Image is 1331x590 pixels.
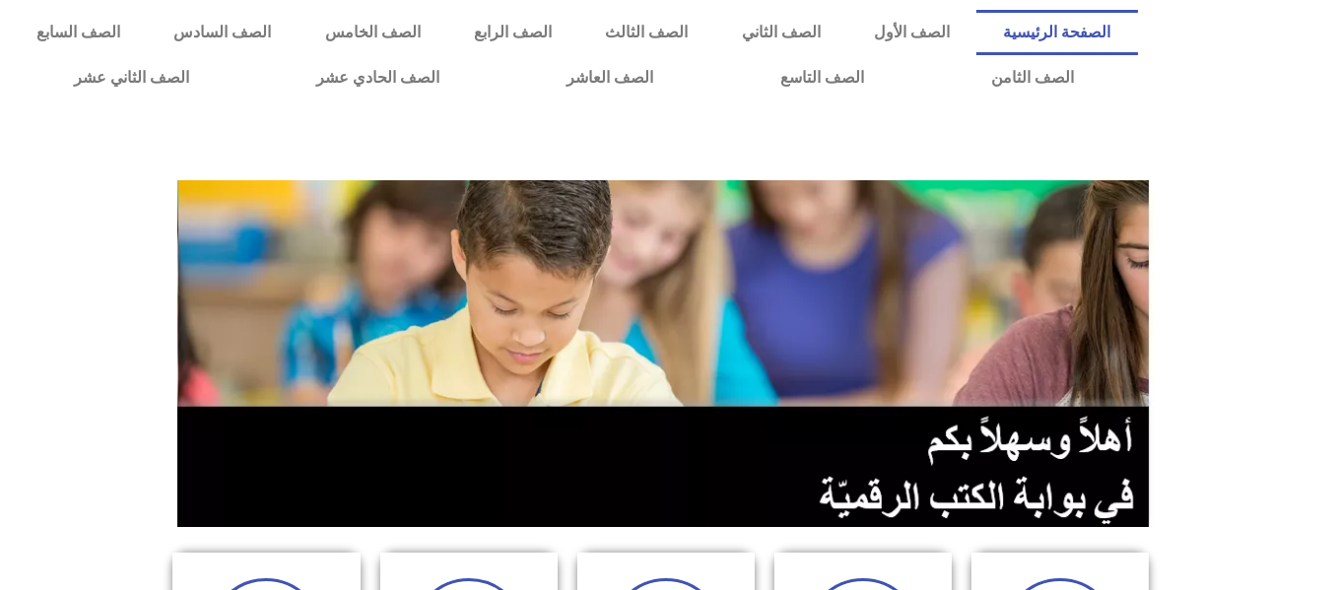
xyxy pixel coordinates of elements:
a: الصف الثامن [927,55,1137,100]
a: الصف السابع [10,10,147,55]
a: الصف العاشر [502,55,716,100]
a: الصف الحادي عشر [252,55,502,100]
a: الصف الرابع [447,10,578,55]
a: الصف الثاني [715,10,847,55]
a: الصف الخامس [299,10,447,55]
a: الصف السادس [147,10,298,55]
a: الصف الثاني عشر [10,55,252,100]
a: الصف الأول [847,10,976,55]
a: الصف التاسع [716,55,927,100]
a: الصف الثالث [578,10,714,55]
a: الصفحة الرئيسية [976,10,1137,55]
